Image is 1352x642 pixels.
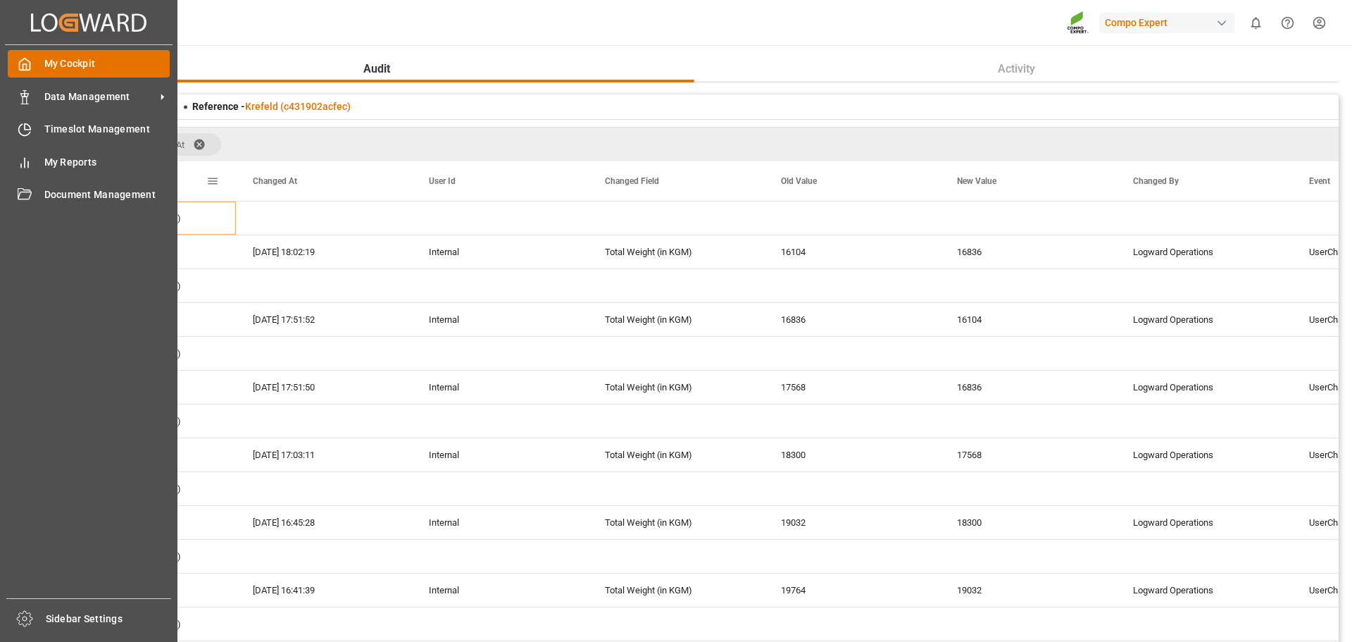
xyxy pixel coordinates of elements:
[245,101,351,112] a: Krefeld (c431902acfec)
[1099,13,1234,33] div: Compo Expert
[764,303,940,336] div: 16836
[992,61,1041,78] span: Activity
[940,438,1116,471] div: 17568
[588,303,764,336] div: Total Weight (in KGM)
[8,116,170,143] a: Timeslot Management
[1133,176,1179,186] span: Changed By
[764,574,940,607] div: 19764
[957,176,996,186] span: New Value
[236,303,412,336] div: [DATE] 17:51:52
[1099,9,1240,36] button: Compo Expert
[8,148,170,175] a: My Reports
[358,61,396,78] span: Audit
[8,50,170,78] a: My Cockpit
[236,235,412,268] div: [DATE] 18:02:19
[1116,438,1292,471] div: Logward Operations
[588,235,764,268] div: Total Weight (in KGM)
[1240,7,1272,39] button: show 0 new notifications
[764,371,940,404] div: 17568
[1116,574,1292,607] div: Logward Operations
[588,438,764,471] div: Total Weight (in KGM)
[44,155,170,170] span: My Reports
[1067,11,1089,35] img: Screenshot%202023-09-29%20at%2010.02.21.png_1712312052.png
[253,176,297,186] span: Changed At
[781,176,817,186] span: Old Value
[236,371,412,404] div: [DATE] 17:51:50
[44,187,170,202] span: Document Management
[8,181,170,209] a: Document Management
[412,303,588,336] div: Internal
[940,303,1116,336] div: 16104
[236,506,412,539] div: [DATE] 16:45:28
[192,101,351,112] span: Reference -
[429,176,456,186] span: User Id
[588,371,764,404] div: Total Weight (in KGM)
[1116,506,1292,539] div: Logward Operations
[588,574,764,607] div: Total Weight (in KGM)
[940,371,1116,404] div: 16836
[44,122,170,137] span: Timeslot Management
[236,438,412,471] div: [DATE] 17:03:11
[236,574,412,607] div: [DATE] 16:41:39
[605,176,659,186] span: Changed Field
[60,56,694,82] button: Audit
[1116,303,1292,336] div: Logward Operations
[44,89,156,104] span: Data Management
[412,371,588,404] div: Internal
[764,235,940,268] div: 16104
[44,56,170,71] span: My Cockpit
[764,506,940,539] div: 19032
[412,574,588,607] div: Internal
[940,574,1116,607] div: 19032
[412,506,588,539] div: Internal
[1272,7,1303,39] button: Help Center
[940,235,1116,268] div: 16836
[412,438,588,471] div: Internal
[940,506,1116,539] div: 18300
[46,612,172,626] span: Sidebar Settings
[1309,176,1330,186] span: Event
[1116,235,1292,268] div: Logward Operations
[412,235,588,268] div: Internal
[694,56,1339,82] button: Activity
[1116,371,1292,404] div: Logward Operations
[764,438,940,471] div: 18300
[588,506,764,539] div: Total Weight (in KGM)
